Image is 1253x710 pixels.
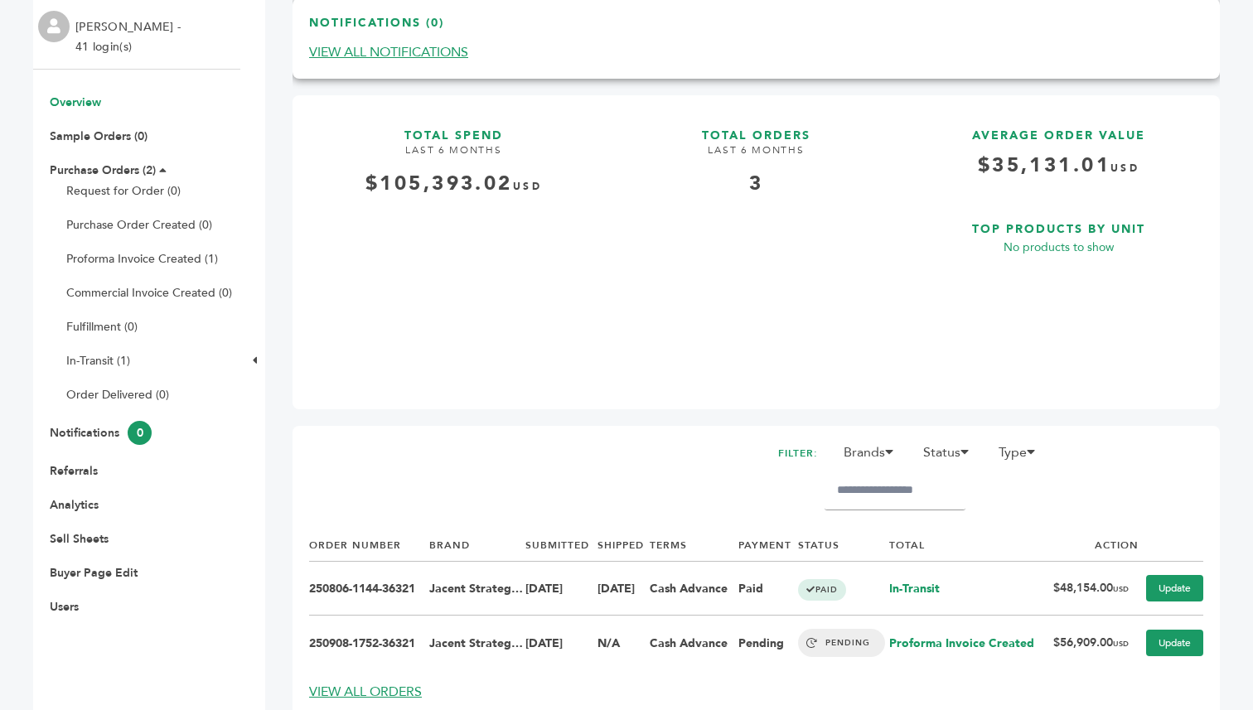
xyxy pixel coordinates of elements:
[309,581,415,596] a: 250806-1144-36321
[309,112,598,380] a: TOTAL SPEND LAST 6 MONTHS $105,393.02USD
[309,170,598,198] div: $105,393.02
[738,562,798,616] td: Paid
[75,17,185,57] li: [PERSON_NAME] - 41 login(s)
[309,635,415,651] a: 250908-1752-36321
[612,170,901,198] div: 3
[798,579,846,601] span: PAID
[525,616,597,671] td: [DATE]
[50,128,148,144] a: Sample Orders (0)
[612,143,901,170] h4: LAST 6 MONTHS
[1110,162,1139,175] span: USD
[50,425,152,441] a: Notifications0
[835,442,912,471] li: Brands
[650,562,738,616] td: Cash Advance
[66,353,130,369] a: In-Transit (1)
[1146,630,1203,656] a: Update
[650,616,738,671] td: Cash Advance
[66,387,169,403] a: Order Delivered (0)
[889,530,1053,561] th: TOTAL
[612,112,901,144] h3: TOTAL ORDERS
[50,463,98,479] a: Referrals
[914,152,1203,192] h4: $35,131.01
[778,442,818,465] h2: FILTER:
[513,180,542,193] span: USD
[914,205,1203,238] h3: TOP PRODUCTS BY UNIT
[50,94,101,110] a: Overview
[525,562,597,616] td: [DATE]
[1113,584,1129,594] span: USD
[50,599,79,615] a: Users
[825,471,965,510] input: Filter by keywords
[738,530,798,561] th: PAYMENT
[738,616,798,671] td: Pending
[612,112,901,380] a: TOTAL ORDERS LAST 6 MONTHS 3
[66,319,138,335] a: Fulfillment (0)
[1146,575,1203,601] a: Update
[50,162,156,178] a: Purchase Orders (2)
[50,565,138,581] a: Buyer Page Edit
[914,112,1203,192] a: AVERAGE ORDER VALUE $35,131.01USD
[1113,639,1129,649] span: USD
[309,530,429,561] th: ORDER NUMBER
[798,530,889,561] th: STATUS
[914,238,1203,258] p: No products to show
[309,683,422,701] a: VIEW ALL ORDERS
[309,143,598,170] h4: LAST 6 MONTHS
[50,497,99,513] a: Analytics
[128,421,152,445] span: 0
[914,205,1203,379] a: TOP PRODUCTS BY UNIT No products to show
[798,629,885,657] span: PENDING
[309,43,468,61] a: VIEW ALL NOTIFICATIONS
[889,562,1053,616] td: In-Transit
[597,562,650,616] td: [DATE]
[597,530,650,561] th: SHIPPED
[309,15,444,44] h3: Notifications (0)
[1053,616,1139,671] td: $56,909.00
[429,530,525,561] th: BRAND
[309,112,598,144] h3: TOTAL SPEND
[915,442,987,471] li: Status
[990,442,1053,471] li: Type
[889,616,1053,671] td: Proforma Invoice Created
[50,531,109,547] a: Sell Sheets
[66,217,212,233] a: Purchase Order Created (0)
[1053,562,1139,616] td: $48,154.00
[66,285,232,301] a: Commercial Invoice Created (0)
[525,530,597,561] th: SUBMITTED
[914,112,1203,144] h3: AVERAGE ORDER VALUE
[597,616,650,671] td: N/A
[38,11,70,42] img: profile.png
[429,616,525,671] td: Jacent Strategic Manufacturing, LLC
[1053,530,1139,561] th: ACTION
[429,562,525,616] td: Jacent Strategic Manufacturing, LLC
[66,183,181,199] a: Request for Order (0)
[650,530,738,561] th: TERMS
[66,251,218,267] a: Proforma Invoice Created (1)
